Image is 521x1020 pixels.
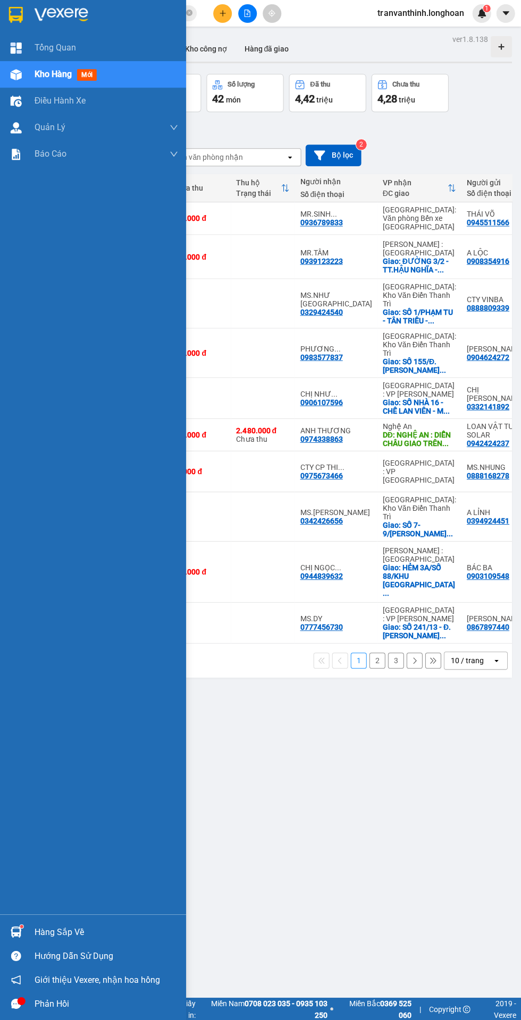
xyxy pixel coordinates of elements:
[443,406,449,415] span: ...
[236,178,281,187] div: Thu hộ
[243,10,251,17] span: file-add
[382,422,456,430] div: Nghệ An
[172,252,225,261] div: 700.000 đ
[382,622,456,639] div: Giao: SỐ 241/13 - Đ.NGUYỄN PHƯỚC NGUYÊN - AN KHÊ - THANH KHÊ - ĐÀ NẴNG
[172,430,225,439] div: 330.000 đ
[442,439,448,447] span: ...
[300,462,372,471] div: CTY CP THIẾT BỊ APE
[382,520,456,537] div: Giao: SỐ 7-9/NGUYỄN VĂN LINH - VIỆT HƯNG - LONG BIÊN - HÀ NỘI
[289,74,366,112] button: Đã thu4,42 triệu
[285,153,294,161] svg: open
[369,6,472,20] span: tranvanthinh.longhoan
[300,471,342,479] div: 0975673466
[382,178,447,187] div: VP nhận
[466,622,509,631] div: 0867897440
[382,605,456,622] div: [GEOGRAPHIC_DATA] : VP [PERSON_NAME]
[300,563,372,571] div: CHỊ NGỌC HÂN
[380,998,411,1018] strong: 0369 525 060
[35,147,66,160] span: Báo cáo
[9,7,23,23] img: logo-vxr
[382,331,456,357] div: [GEOGRAPHIC_DATA]: Kho Văn Điển Thanh Trì
[439,365,446,374] span: ...
[382,205,456,231] div: [GEOGRAPHIC_DATA]: Văn phòng Bến xe [GEOGRAPHIC_DATA]
[186,10,192,16] span: close-circle
[300,398,342,406] div: 0906107596
[371,74,448,112] button: Chưa thu4,28 triệu
[331,389,337,398] span: ...
[236,189,281,198] div: Trạng thái
[356,139,366,150] sup: 2
[11,950,21,960] span: question-circle
[466,471,509,479] div: 0888168278
[334,344,340,353] span: ...
[300,508,372,516] div: MS.TRANG LÊ
[300,177,372,186] div: Người nhận
[330,1006,333,1010] span: ⚪️
[11,122,22,133] img: warehouse-icon
[186,8,192,19] span: close-circle
[477,8,486,18] img: icon-new-feature
[419,1002,421,1014] span: |
[300,434,342,443] div: 0974338863
[382,495,456,520] div: [GEOGRAPHIC_DATA]: Kho Văn Điển Thanh Trì
[338,462,344,471] span: ...
[310,81,330,88] div: Đã thu
[172,184,225,192] div: Chưa thu
[172,214,225,222] div: 220.000 đ
[490,36,511,57] div: Tạo kho hàng mới
[236,426,289,434] div: 2.480.000 đ
[20,924,23,927] sup: 1
[463,1005,470,1012] span: copyright
[226,96,241,104] span: món
[300,353,342,361] div: 0983577837
[330,210,337,218] span: ...
[316,96,332,104] span: triệu
[300,571,342,580] div: 0944839632
[382,307,456,324] div: Giao: SỐ 1/PHẠM TU - TÂN TRIỀU - THANH TRÌ - HÀ NỘI ( ĐỐI DIỆN CỔNG SỐ 2 BỆNH VIỆN K TÂN TRIỀU )
[263,4,281,23] button: aim
[496,4,515,23] button: caret-down
[300,248,372,256] div: MR.TÂM
[466,218,509,227] div: 0945511566
[170,150,178,158] span: down
[377,174,461,202] th: Toggle SortBy
[382,398,456,415] div: Giao: SỐ NHÀ 16 - CHẾ LAN VIÊN - MỸ AN - NGŨ HÀNH SƠN - ĐÀ NẴNG
[382,430,456,447] div: DĐ: NGHỆ AN : DIỄN CHÂU GIAO TRÊN QL1A
[437,265,443,273] span: ...
[382,546,456,563] div: [PERSON_NAME] : [GEOGRAPHIC_DATA]
[335,997,411,1020] span: Miền Bắc
[446,529,452,537] span: ...
[300,307,342,316] div: 0329424540
[492,656,500,664] svg: open
[236,426,289,443] div: Chưa thu
[300,426,372,434] div: ANH THƯƠNG
[198,997,327,1020] span: Miền Nam
[228,81,255,88] div: Số lượng
[300,344,372,353] div: PHƯƠNG THẢO
[295,92,314,105] span: 4,42
[206,74,283,112] button: Số lượng42món
[35,94,86,107] span: Điều hành xe
[466,439,509,447] div: 0942424237
[35,995,178,1011] div: Phản hồi
[334,563,341,571] span: ...
[382,563,456,597] div: Giao: HẺM 3A/SỐ 88/KHU PHỐ HIỆP LỄ - F.HIỆP NINH - TÂY NINH
[238,4,257,23] button: file-add
[300,190,372,199] div: Số điện thoại
[392,81,419,88] div: Chưa thu
[11,998,21,1008] span: message
[382,256,456,273] div: Giao: ĐƯỜNG 3/2 - TT.HẬU NGHĨA - ĐỨC HÒA - LONG AN
[170,152,243,162] div: Chọn văn phòng nhận
[35,69,72,79] span: Kho hàng
[466,571,509,580] div: 0903109548
[452,33,488,45] div: ver 1.8.138
[300,622,342,631] div: 0777456730
[172,567,225,576] div: 220.000 đ
[268,10,275,17] span: aim
[300,218,342,227] div: 0936789833
[236,36,297,62] button: Hàng đã giao
[35,121,65,134] span: Quản Lý
[382,588,389,597] span: ...
[382,282,456,307] div: [GEOGRAPHIC_DATA]: Kho Văn Điển Thanh Trì
[35,947,178,963] div: Hướng dẫn sử dụng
